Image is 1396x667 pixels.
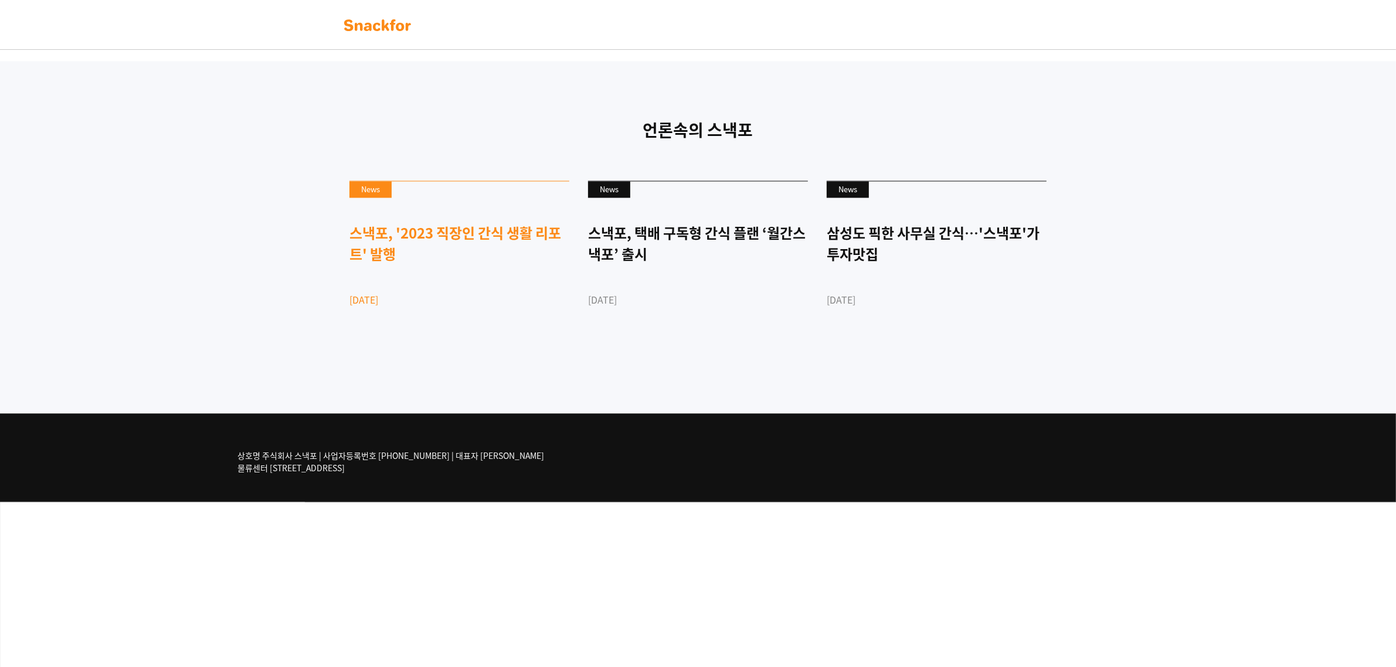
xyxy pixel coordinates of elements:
[827,293,1047,307] div: [DATE]
[238,450,545,475] p: 상호명 주식회사 스낵포 | 사업자등록번호 [PHONE_NUMBER] | 대표자 [PERSON_NAME] 물류센터 [STREET_ADDRESS]
[588,223,808,265] div: 스낵포, 택배 구독형 간식 플랜 ‘월간스낵포’ 출시
[349,293,569,307] div: [DATE]
[827,223,1047,265] div: 삼성도 픽한 사무실 간식…'스낵포'가 투자맛집
[827,182,869,198] div: News
[349,182,392,198] div: News
[588,181,808,348] a: News 스낵포, 택배 구독형 간식 플랜 ‘월간스낵포’ 출시 [DATE]
[588,293,808,307] div: [DATE]
[349,181,569,348] a: News 스낵포, '2023 직장인 간식 생활 리포트' 발행 [DATE]
[827,181,1047,348] a: News 삼성도 픽한 사무실 간식…'스낵포'가 투자맛집 [DATE]
[588,182,630,198] div: News
[341,16,415,35] img: background-main-color.svg
[341,118,1056,142] p: 언론속의 스낵포
[349,223,569,265] div: 스낵포, '2023 직장인 간식 생활 리포트' 발행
